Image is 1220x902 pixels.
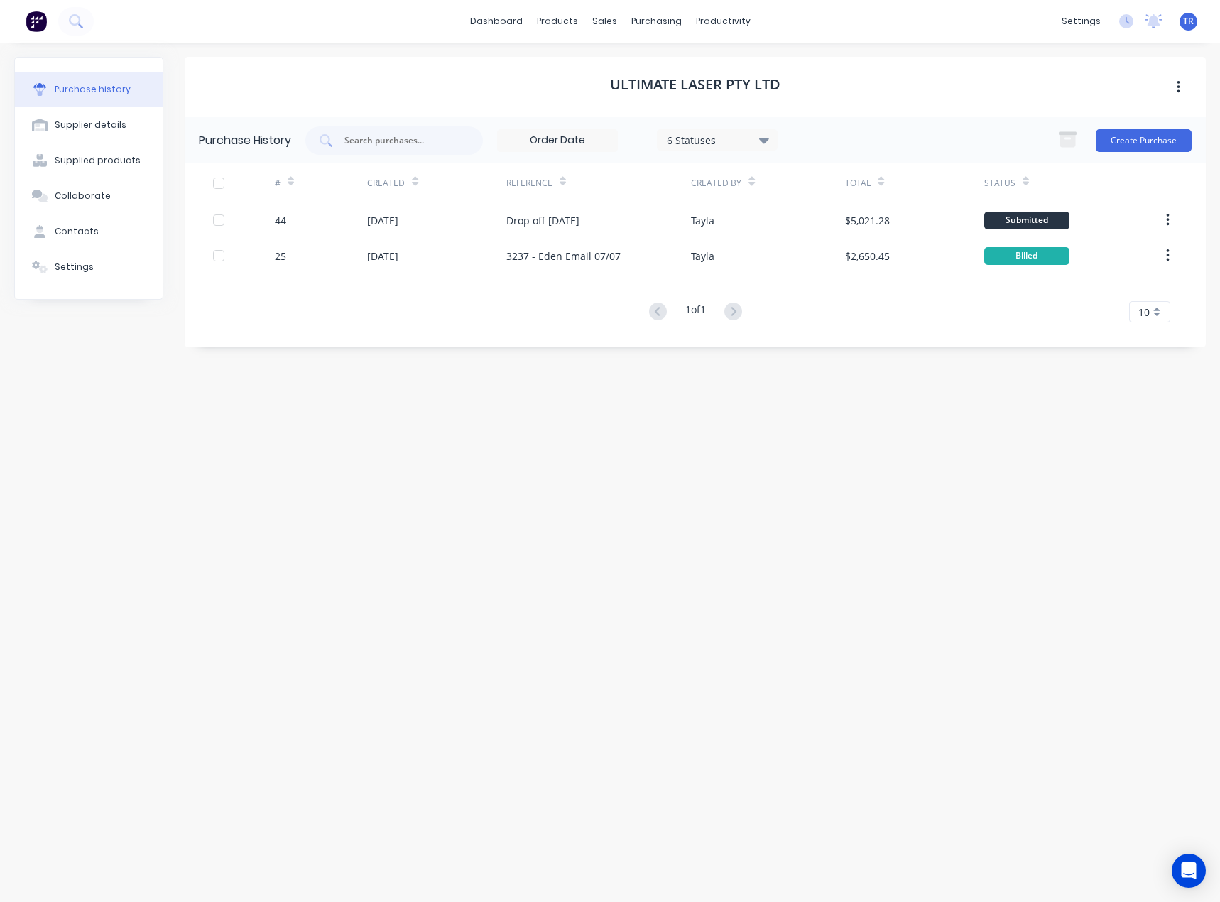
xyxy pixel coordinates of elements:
button: Supplied products [15,143,163,178]
div: Created By [691,177,741,190]
div: Reference [506,177,552,190]
div: 3237 - Eden Email 07/07 [506,249,621,263]
div: sales [585,11,624,32]
button: Settings [15,249,163,285]
a: dashboard [463,11,530,32]
input: Search purchases... [343,134,461,148]
button: Contacts [15,214,163,249]
span: 10 [1138,305,1150,320]
div: 25 [275,249,286,263]
div: 1 of 1 [685,302,706,322]
div: products [530,11,585,32]
div: $5,021.28 [845,213,890,228]
div: Purchase history [55,83,131,96]
div: productivity [689,11,758,32]
button: Purchase history [15,72,163,107]
div: Supplied products [55,154,141,167]
div: Total [845,177,871,190]
div: Contacts [55,225,99,238]
div: $2,650.45 [845,249,890,263]
div: purchasing [624,11,689,32]
div: Billed [984,247,1069,265]
div: Tayla [691,249,714,263]
div: 6 Statuses [667,132,768,147]
div: Settings [55,261,94,273]
div: Created [367,177,405,190]
img: Factory [26,11,47,32]
div: Tayla [691,213,714,228]
div: Purchase History [199,132,291,149]
button: Create Purchase [1096,129,1192,152]
div: [DATE] [367,213,398,228]
div: Supplier details [55,119,126,131]
div: settings [1055,11,1108,32]
div: [DATE] [367,249,398,263]
div: Status [984,177,1015,190]
div: Submitted [984,212,1069,229]
input: Order Date [498,130,617,151]
button: Collaborate [15,178,163,214]
div: Collaborate [55,190,111,202]
div: Open Intercom Messenger [1172,854,1206,888]
h1: Ultimate Laser Pty Ltd [610,76,780,93]
div: 44 [275,213,286,228]
button: Supplier details [15,107,163,143]
span: TR [1183,15,1194,28]
div: Drop off [DATE] [506,213,579,228]
div: # [275,177,281,190]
